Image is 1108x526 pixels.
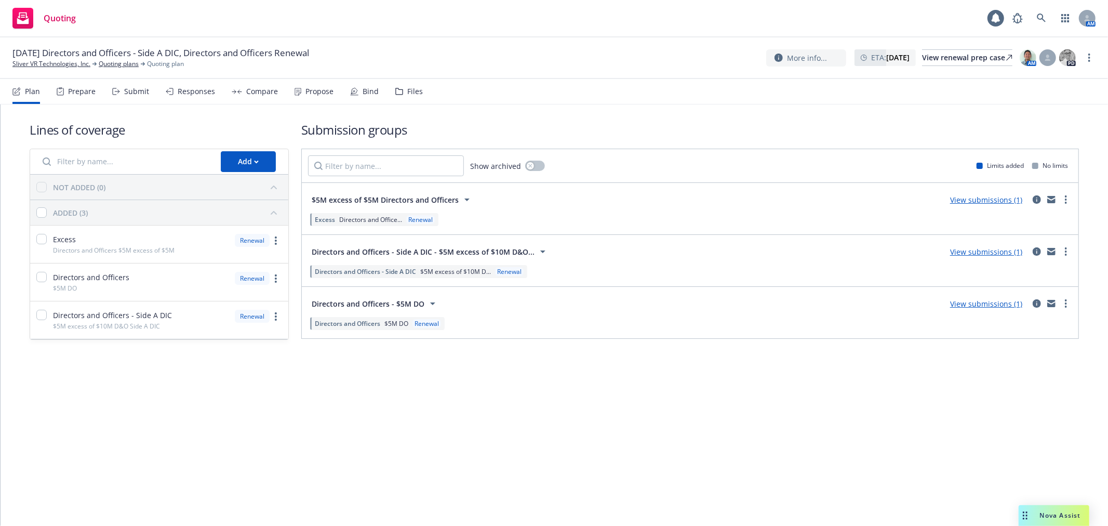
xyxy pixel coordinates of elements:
a: Search [1031,8,1052,29]
span: Directors and Officers [315,319,380,328]
div: Renewal [235,310,270,323]
button: Directors and Officers - $5M DO [308,293,443,314]
span: Show archived [470,161,521,172]
a: more [270,234,282,247]
button: Nova Assist [1019,505,1089,526]
div: Files [407,87,423,96]
span: $5M DO [384,319,408,328]
div: Add [238,152,259,172]
div: Prepare [68,87,96,96]
div: NOT ADDED (0) [53,182,105,193]
div: Propose [305,87,333,96]
img: photo [1020,49,1036,66]
button: Add [221,151,276,172]
div: Renewal [412,319,441,328]
a: View submissions (1) [950,247,1022,257]
div: ADDED (3) [53,207,88,218]
a: more [1060,245,1072,258]
div: Renewal [235,272,270,285]
a: View submissions (1) [950,195,1022,205]
a: circleInformation [1031,245,1043,258]
div: View renewal prep case [922,50,1012,65]
a: more [270,310,282,323]
div: Limits added [977,161,1024,170]
div: Renewal [235,234,270,247]
button: Directors and Officers - Side A DIC - $5M excess of $10M D&O... [308,241,553,262]
a: Report a Bug [1007,8,1028,29]
div: Bind [363,87,379,96]
a: more [1083,51,1096,64]
button: ADDED (3) [53,204,282,221]
a: mail [1045,297,1058,310]
a: View submissions (1) [950,299,1022,309]
span: Directors and Officers $5M excess of $5M [53,246,175,255]
span: Directors and Office... [339,215,402,224]
button: NOT ADDED (0) [53,179,282,195]
span: Nova Assist [1040,511,1081,520]
a: more [1060,297,1072,310]
a: circleInformation [1031,297,1043,310]
input: Filter by name... [308,155,464,176]
div: Renewal [495,267,524,276]
span: Directors and Officers - $5M DO [312,298,424,309]
div: Drag to move [1019,505,1032,526]
span: Quoting [44,14,76,22]
button: More info... [766,49,846,67]
img: photo [1059,49,1076,66]
a: more [270,272,282,285]
span: $5M excess of $5M Directors and Officers [312,194,459,205]
span: Directors and Officers [53,272,129,283]
input: Filter by name... [36,151,215,172]
span: More info... [787,52,827,63]
h1: Lines of coverage [30,121,289,138]
div: Renewal [406,215,435,224]
span: Directors and Officers - Side A DIC [53,310,172,321]
h1: Submission groups [301,121,1079,138]
span: Excess [53,234,76,245]
div: Compare [246,87,278,96]
a: View renewal prep case [922,49,1012,66]
span: Directors and Officers - Side A DIC - $5M excess of $10M D&O... [312,246,535,257]
a: more [1060,193,1072,206]
div: Responses [178,87,215,96]
span: $5M DO [53,284,77,293]
span: Excess [315,215,335,224]
span: ETA : [871,52,910,63]
div: Submit [124,87,149,96]
a: Quoting plans [99,59,139,69]
div: Plan [25,87,40,96]
div: No limits [1032,161,1068,170]
a: Sliver VR Technologies, Inc. [12,59,90,69]
span: $5M excess of $10M D&O Side A DIC [53,322,160,331]
a: mail [1045,193,1058,206]
span: Directors and Officers - Side A DIC [315,267,416,276]
a: Quoting [8,4,80,33]
a: circleInformation [1031,193,1043,206]
span: [DATE] Directors and Officers - Side A DIC, Directors and Officers Renewal [12,47,309,59]
button: $5M excess of $5M Directors and Officers [308,189,477,210]
strong: [DATE] [886,52,910,62]
span: Quoting plan [147,59,184,69]
span: $5M excess of $10M D... [420,267,491,276]
a: Switch app [1055,8,1076,29]
a: mail [1045,245,1058,258]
